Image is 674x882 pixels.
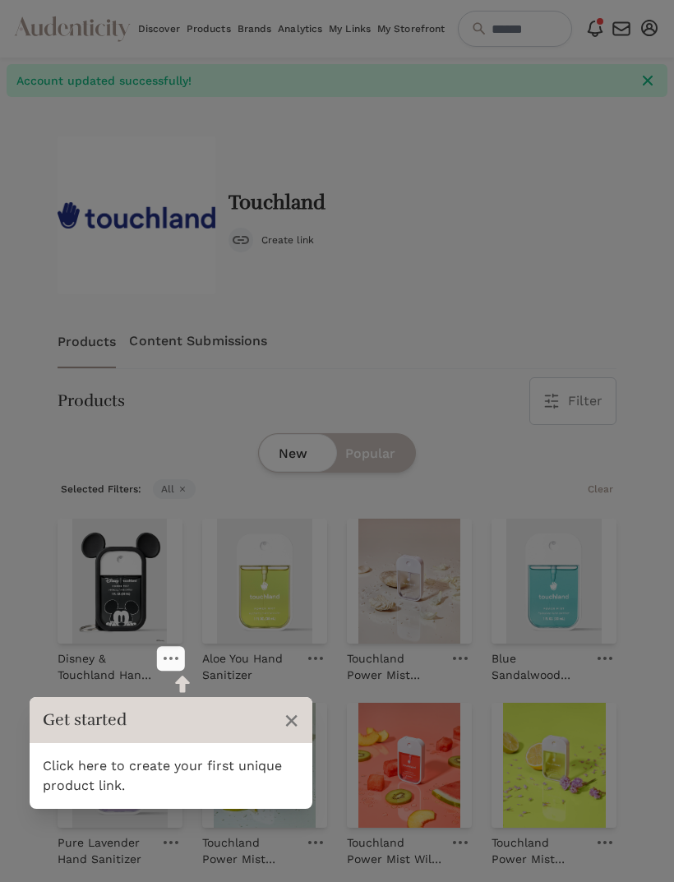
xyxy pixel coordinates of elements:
a: Pure Lavender Hand Sanitizer [58,828,153,867]
span: Popular [345,444,395,464]
a: Blue Sandalwood Hand Sanitizer [492,644,587,683]
a: Disney & Touchland Hand Sanitizer & Holder Set - Special Edition [58,644,153,683]
p: Disney & Touchland Hand Sanitizer & Holder Set - Special Edition [58,650,153,683]
img: Touchland Power Mist Lemon Lime Spritz [492,703,616,828]
img: Aloe You Hand Sanitizer [202,519,327,644]
div: Click here to create your first unique product link. [30,743,312,809]
span: Filter [568,391,602,411]
span: New [279,444,307,464]
span: Account updated successfully! [16,72,630,89]
p: Touchland Power Mist Rainwater [202,834,298,867]
button: Create link [229,228,314,252]
a: Products [58,314,117,368]
img: Touchland Power Mist Wild Watermelon [347,703,472,828]
span: All [153,479,196,499]
a: Content Submissions [129,314,267,368]
a: Touchland Power Mist Wild Watermelon [347,828,442,867]
img: Touchland Power Mist Unscented [347,519,472,644]
span: Create link [261,233,314,247]
img: Disney & Touchland Hand Sanitizer & Holder Set - Special Edition [58,519,182,644]
h3: Products [58,390,125,413]
button: Filter [530,378,616,424]
span: × [284,704,299,736]
span: Selected Filters: [58,479,145,499]
img: 637588e861ace04eef377fd3_touchland-p-800.png [58,136,215,294]
a: Touchland Power Mist Unscented [347,644,442,683]
h2: Touchland [229,192,325,215]
p: Pure Lavender Hand Sanitizer [58,834,153,867]
a: Aloe You Hand Sanitizer [202,644,298,683]
button: Clear [584,479,616,499]
p: Touchland Power Mist Lemon Lime Spritz [492,834,587,867]
a: Touchland Power Mist Rainwater [202,828,298,867]
button: Close Tour [284,704,299,737]
h3: Get started [43,709,275,732]
a: Touchland Power Mist Lemon Lime Spritz [492,828,587,867]
p: Touchland Power Mist Wild Watermelon [347,834,442,867]
p: Touchland Power Mist Unscented [347,650,442,683]
p: Aloe You Hand Sanitizer [202,650,298,683]
img: Blue Sandalwood Hand Sanitizer [492,519,616,644]
p: Blue Sandalwood Hand Sanitizer [492,650,587,683]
